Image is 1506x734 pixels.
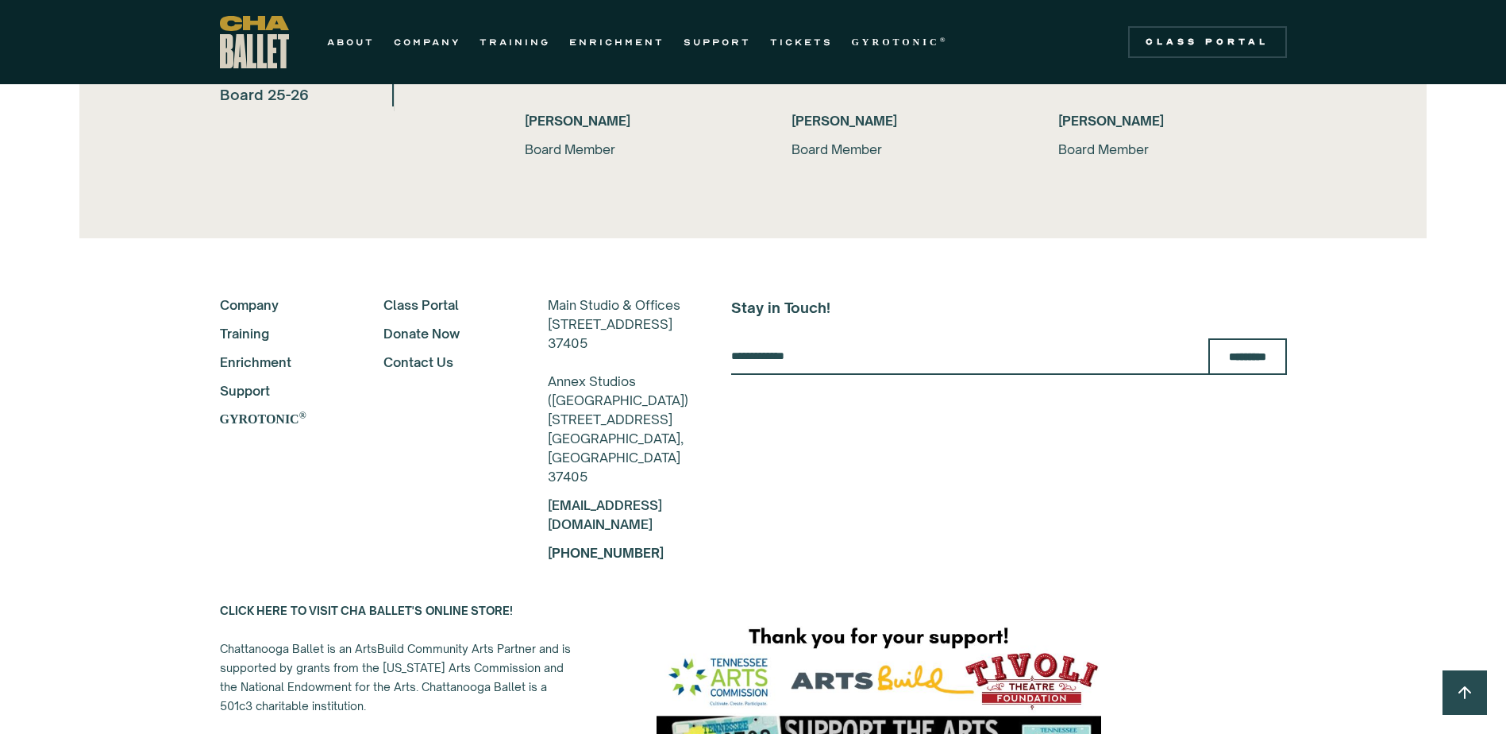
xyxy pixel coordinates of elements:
sup: ® [940,36,949,44]
a: home [220,16,289,68]
a: TRAINING [480,33,550,52]
a: CLICK HERE TO VISIT CHA BALLET'S ONLINE STORE! [220,604,513,617]
a: GYROTONIC® [852,33,949,52]
div: Main Studio & Offices [STREET_ADDRESS] 37405 Annex Studios ([GEOGRAPHIC_DATA]) [STREET_ADDRESS] [... [548,296,688,486]
form: Email Form [731,338,1287,375]
div: Board Member [525,140,753,159]
a: Enrichment [220,353,341,372]
a: Support [220,381,341,400]
strong: GYROTONIC [220,412,299,426]
a: COMPANY [394,33,460,52]
a: SUPPORT [684,33,751,52]
div: Board Member [792,140,1020,159]
h5: Stay in Touch! [731,296,1287,319]
strong: GYROTONIC [852,37,940,48]
a: Contact Us [383,353,505,372]
a: ENRICHMENT [569,33,664,52]
a: Company [220,296,341,315]
a: Training [220,324,341,343]
div: Board 25-26 [220,83,309,106]
h6: [PERSON_NAME] [525,111,753,130]
div: Class Portal [1138,36,1277,48]
sup: ® [299,410,306,421]
a: GYROTONIC® [220,410,341,429]
a: Donate Now [383,324,505,343]
a: ABOUT [327,33,375,52]
a: TICKETS [770,33,833,52]
a: [EMAIL_ADDRESS][DOMAIN_NAME] [548,497,662,532]
div: Board Member [1058,140,1287,159]
a: Class Portal [383,296,505,315]
h6: [PERSON_NAME] [792,111,1020,130]
a: Class Portal [1128,26,1287,58]
a: [PHONE_NUMBER] [548,545,664,561]
h6: [PERSON_NAME] [1058,111,1287,130]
